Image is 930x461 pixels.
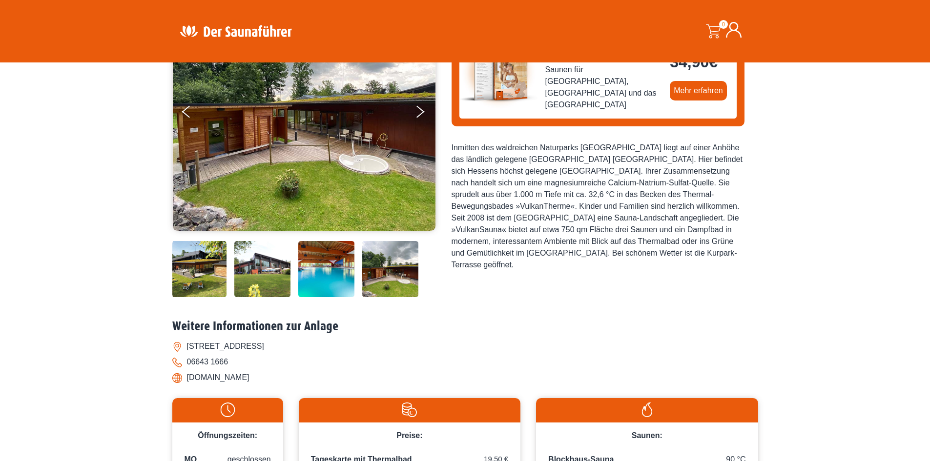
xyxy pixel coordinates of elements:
[670,81,727,100] a: Mehr erfahren
[304,402,516,417] img: Preise-weiss.svg
[452,142,744,271] div: Inmitten des waldreichen Naturparks [GEOGRAPHIC_DATA] liegt auf einer Anhöhe das ländlich gelegen...
[182,101,207,126] button: Previous
[177,402,278,417] img: Uhr-weiss.svg
[719,20,728,29] span: 0
[414,101,439,126] button: Next
[172,354,758,370] li: 06643 1666
[545,40,662,111] span: Saunaführer Südwest 2025/2026 - mit mehr als 60 der beliebtesten Saunen für [GEOGRAPHIC_DATA], [G...
[172,370,758,385] li: [DOMAIN_NAME]
[459,33,537,111] img: der-saunafuehrer-2025-suedwest.jpg
[396,431,422,440] span: Preise:
[632,431,662,440] span: Saunen:
[541,402,753,417] img: Flamme-weiss.svg
[172,319,758,334] h2: Weitere Informationen zur Anlage
[172,339,758,354] li: [STREET_ADDRESS]
[198,431,257,440] span: Öffnungszeiten:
